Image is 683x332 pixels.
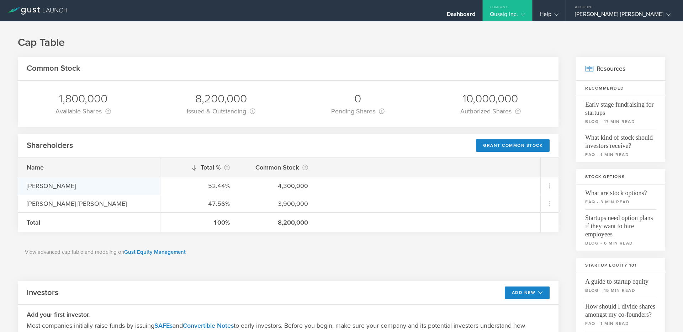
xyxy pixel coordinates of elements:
span: How should I divide shares amongst my co-founders? [585,298,656,319]
button: Add New [505,287,550,299]
a: A guide to startup equityblog - 15 min read [576,273,665,298]
div: 52.44% [169,181,230,191]
div: Grant Common Stock [476,139,550,152]
h1: Cap Table [18,36,665,50]
h3: Stock Options [576,169,665,184]
small: faq - 1 min read [585,151,656,158]
div: Help [540,11,558,21]
a: Early stage fundraising for startupsblog - 17 min read [576,96,665,129]
span: What are stock options? [585,184,656,197]
span: Startups need option plans if they want to hire employees [585,209,656,239]
small: blog - 6 min read [585,240,656,246]
div: 100% [169,218,230,227]
span: Early stage fundraising for startups [585,96,656,117]
div: 8,200,000 [248,218,308,227]
div: [PERSON_NAME] [PERSON_NAME] [27,199,151,208]
div: 1,800,000 [55,91,111,106]
div: [PERSON_NAME] [27,181,151,191]
a: Gust Equity Management [124,249,186,255]
div: Common Stock [248,162,308,172]
div: 47.56% [169,199,230,208]
small: faq - 1 min read [585,320,656,327]
span: A guide to startup equity [585,273,656,286]
div: Total [27,218,151,227]
div: 10,000,000 [460,91,521,106]
a: Convertible Notes [183,322,234,330]
a: How should I divide shares amongst my co-founders?faq - 1 min read [576,298,665,331]
div: Issued & Outstanding [187,106,255,116]
h2: Resources [576,57,665,81]
h3: Add your first investor. [27,310,550,319]
div: Authorized Shares [460,106,521,116]
h2: Shareholders [27,140,73,151]
a: What are stock options?faq - 3 min read [576,184,665,209]
div: 3,900,000 [248,199,308,208]
h2: Common Stock [27,63,80,74]
div: Available Shares [55,106,111,116]
a: SAFEs [154,322,173,330]
a: Startups need option plans if they want to hire employeesblog - 6 min read [576,209,665,251]
div: 0 [331,91,385,106]
div: Total % [169,162,230,172]
div: Name [27,163,151,172]
div: 8,200,000 [187,91,255,106]
small: blog - 17 min read [585,118,656,125]
small: faq - 3 min read [585,199,656,205]
h2: Investors [27,288,58,298]
a: What kind of stock should investors receive?faq - 1 min read [576,129,665,162]
small: blog - 15 min read [585,287,656,294]
h3: Startup Equity 101 [576,258,665,273]
div: 4,300,000 [248,181,308,191]
div: Pending Shares [331,106,385,116]
div: Qusaiq Inc. [490,11,525,21]
div: [PERSON_NAME] [PERSON_NAME] [575,11,671,21]
h3: Recommended [576,81,665,96]
div: Dashboard [447,11,475,21]
p: View advanced cap table and modeling on [25,248,551,256]
span: What kind of stock should investors receive? [585,129,656,150]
